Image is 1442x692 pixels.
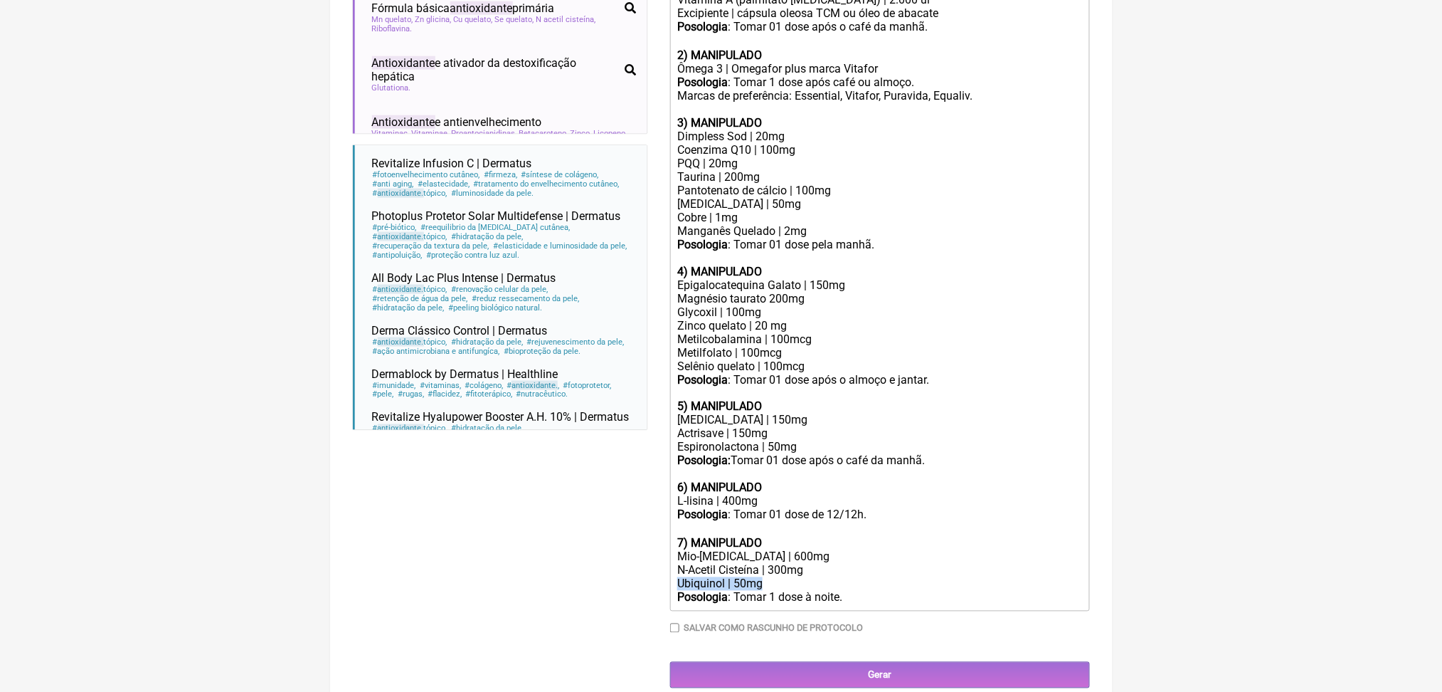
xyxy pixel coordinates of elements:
[677,238,728,251] strong: Posologia
[526,337,625,347] span: rejuvenescimento da pele
[677,508,1081,522] div: : Tomar 01 dose de 12/12h.
[677,251,1081,305] div: Epigalocatequina Galato | 150mg Magnésio taurato 200mg
[677,400,762,414] strong: 5) MANIPULADO
[378,337,424,347] span: antioxidante
[372,83,411,93] span: Glutationa
[571,129,592,138] span: Zinco
[372,170,481,179] span: fotoenvelhecimento cutâneo
[677,197,1081,211] div: [MEDICAL_DATA] | 50mg
[378,232,424,241] span: antioxidante
[450,189,534,198] span: luminosidade da pele
[372,157,532,170] span: Revitalize Infusion C | Dermatus
[415,15,452,24] span: Zn glicina
[677,170,1081,184] div: Taurina | 200mg
[420,223,571,232] span: reequilibrio da [MEDICAL_DATA] cutânea
[677,591,728,604] strong: Posologia
[465,390,513,399] span: fitoterápico
[372,15,413,24] span: Mn quelato
[677,537,762,550] strong: 7) MANIPULADO
[677,184,1081,197] div: Pantotenato de cálcio | 100mg
[450,285,548,294] span: renovação celular da pele
[372,424,448,434] span: tópico
[372,223,418,232] span: pré-biótico
[677,522,1081,537] div: ㅤ
[372,294,469,303] span: retenção de água da pele
[677,224,1081,238] div: Manganês Quelado | 2mg
[677,20,728,33] strong: Posologia
[492,241,627,251] span: elasticidade e luminosidade da pele
[594,129,627,138] span: Licopeno
[677,481,762,495] strong: 6) MANIPULADO
[372,179,415,189] span: anti aging
[372,337,448,347] span: tópico
[677,130,1081,143] div: Dimpless Sod | 20mg
[472,179,620,189] span: tratamento do envelhecimento cutâneo
[372,251,423,260] span: antipoluição
[372,209,621,223] span: Photoplus Protetor Solar Multidefense | Dermatus
[372,56,619,83] span: e ativador da destoxificação hepática
[515,390,568,399] span: nutracêutico
[378,285,424,294] span: antioxidante
[372,189,448,198] span: tópico
[372,241,490,251] span: recuperação da textura da pele
[677,157,1081,170] div: PQQ | 20mg
[677,591,1081,606] div: : Tomar 1 dose à noite.ㅤ
[372,324,548,337] span: Derma Clássico Control | Dermatus
[397,390,425,399] span: rugas
[372,303,445,313] span: hidratação da pele
[677,238,1081,251] div: : Tomar 01 dose pela manhã.
[684,623,863,634] label: Salvar como rascunho de Protocolo
[677,48,762,62] strong: 2) MANIPULADO
[677,454,731,468] strong: Posologia:
[372,115,542,129] span: e antienvelhecimento
[677,75,1081,103] div: : Tomar 1 dose após café ou almoço. Marcas de preferência: Essential, Vitafor, Puravida, Equaliv.
[495,15,534,24] span: Se quelato
[677,305,1081,319] div: Glycoxil | 100mg
[372,129,410,138] span: Vitaminac
[372,390,395,399] span: pele
[677,414,1081,495] div: [MEDICAL_DATA] | 150mg Actrisave | 150mg Espironolactona | 50mg Tomar 01 dose após o café da manhã.
[677,20,1081,62] div: : Tomar 01 dose após o café da manhã. ㅤ
[372,271,556,285] span: All Body Lac Plus Intense | Dermatus
[677,75,728,89] strong: Posologia
[536,15,596,24] span: N acetil cisteína
[677,143,1081,157] div: Coenzima Q10 | 100mg
[372,347,501,356] span: ação antimicrobiana e antifungíca
[412,129,450,138] span: Vitaminae
[372,285,448,294] span: tópico
[520,170,599,179] span: síntese de colágeno
[372,1,555,15] span: Fórmula básica primária
[450,1,513,15] span: antioxidante
[372,411,630,424] span: Revitalize Hyalupower Booster A.H. 10% | Dermatus
[372,232,448,241] span: tópico
[677,550,1081,591] div: Mio-[MEDICAL_DATA] | 600mg N-Acetil Cisteína | 300mg Ubiquinol | 50mg
[372,367,558,381] span: Dermablock by Dermatus | Healthline
[677,265,762,278] strong: 4) MANIPULADO
[450,424,524,434] span: hidratação da pele
[447,303,543,313] span: peeling biológico natural
[677,116,762,130] strong: 3) MANIPULADO
[454,15,493,24] span: Cu quelato
[372,24,413,33] span: Riboflavina
[483,170,518,179] span: firmeza
[670,662,1090,688] input: Gerar
[503,347,581,356] span: bioproteção da pele
[372,115,435,129] span: Antioxidante
[452,129,517,138] span: Proantocianidinas
[677,211,1081,224] div: Cobre | 1mg
[372,381,417,390] span: imunidade
[471,294,580,303] span: reduz ressecamento da pele
[677,373,728,387] strong: Posologia
[519,129,568,138] span: Betacaroteno
[562,381,612,390] span: fotoprotetor
[378,424,424,434] span: antioxidante
[464,381,504,390] span: colágeno
[378,189,424,198] span: antioxidante
[677,62,1081,75] div: Ômega 3 | Omegafor plus marca Vitafor
[511,381,558,390] span: antioxidante
[427,390,462,399] span: flacidez
[450,337,524,347] span: hidratação da pele
[677,495,1081,508] div: L-lisina | 400mg
[677,508,728,522] strong: Posologia
[419,381,462,390] span: vitaminas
